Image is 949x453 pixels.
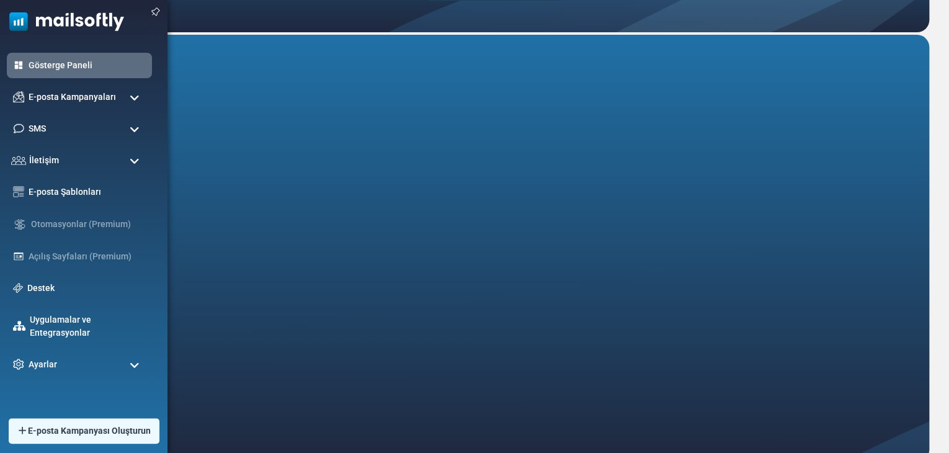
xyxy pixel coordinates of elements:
[29,59,146,72] a: Gösterge Paneli
[30,315,91,338] font: Uygulamalar ve Entegrasyonlar
[13,359,24,370] img: settings-icon.svg
[13,91,24,102] img: campaigns-icon.png
[29,186,146,199] a: E-posta Şablonları
[29,155,59,165] font: İletişim
[27,283,55,293] font: Destek
[13,123,24,134] img: sms-icon.png
[13,186,24,197] img: email-templates-icon.svg
[13,251,24,262] img: landing_pages.svg
[30,313,146,339] a: Uygulamalar ve Entegrasyonlar
[29,92,116,102] font: E-posta Kampanyaları
[11,156,26,164] img: contacts-icon.svg
[29,60,92,70] font: Gösterge Paneli
[13,283,23,293] img: support-icon.svg
[13,60,24,71] img: dashboard-icon-active.svg
[27,282,146,295] a: Destek
[29,359,57,369] font: Ayarlar
[28,426,151,436] font: E-posta Kampanyası Oluşturun
[13,217,27,231] img: workflow.svg
[29,187,101,197] font: E-posta Şablonları
[29,123,46,133] font: SMS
